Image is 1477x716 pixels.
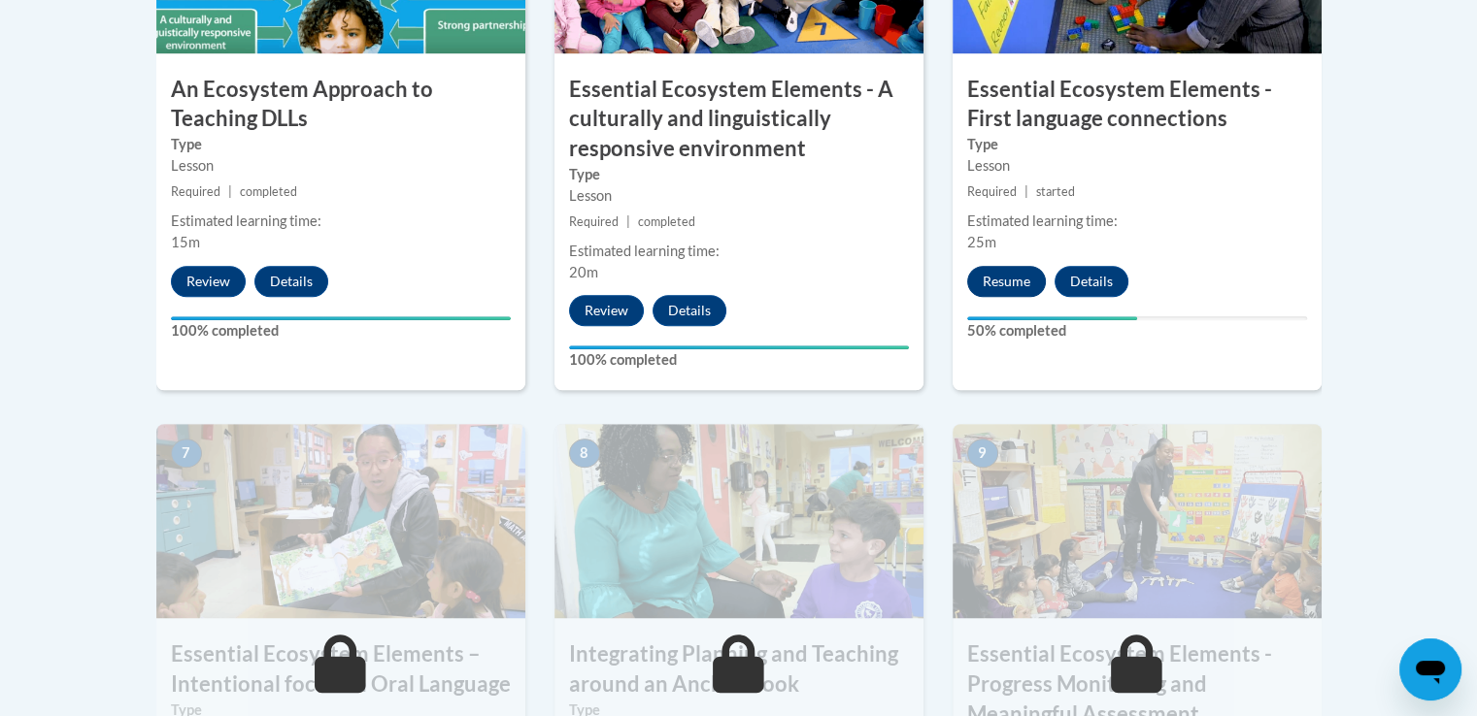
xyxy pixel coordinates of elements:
[554,639,923,700] h3: Integrating Planning and Teaching around an Anchor Book
[171,184,220,199] span: Required
[228,184,232,199] span: |
[569,295,644,326] button: Review
[171,320,511,342] label: 100% completed
[569,349,909,371] label: 100% completed
[569,214,619,229] span: Required
[569,185,909,207] div: Lesson
[1399,638,1461,700] iframe: Button to launch messaging window
[171,266,246,297] button: Review
[171,439,202,468] span: 7
[554,75,923,164] h3: Essential Ecosystem Elements - A culturally and linguistically responsive environment
[967,316,1137,320] div: Your progress
[967,234,996,250] span: 25m
[156,424,525,618] img: Course Image
[967,155,1307,177] div: Lesson
[569,439,600,468] span: 8
[638,214,695,229] span: completed
[569,164,909,185] label: Type
[967,134,1307,155] label: Type
[156,639,525,700] h3: Essential Ecosystem Elements – Intentional focus on Oral Language
[171,316,511,320] div: Your progress
[1036,184,1075,199] span: started
[569,241,909,262] div: Estimated learning time:
[1055,266,1128,297] button: Details
[953,424,1322,618] img: Course Image
[171,234,200,250] span: 15m
[171,211,511,232] div: Estimated learning time:
[254,266,328,297] button: Details
[171,134,511,155] label: Type
[967,320,1307,342] label: 50% completed
[653,295,726,326] button: Details
[156,75,525,135] h3: An Ecosystem Approach to Teaching DLLs
[967,184,1017,199] span: Required
[240,184,297,199] span: completed
[967,266,1046,297] button: Resume
[569,345,909,349] div: Your progress
[1024,184,1028,199] span: |
[569,264,598,280] span: 20m
[171,155,511,177] div: Lesson
[967,439,998,468] span: 9
[953,75,1322,135] h3: Essential Ecosystem Elements - First language connections
[554,424,923,618] img: Course Image
[967,211,1307,232] div: Estimated learning time:
[626,214,630,229] span: |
